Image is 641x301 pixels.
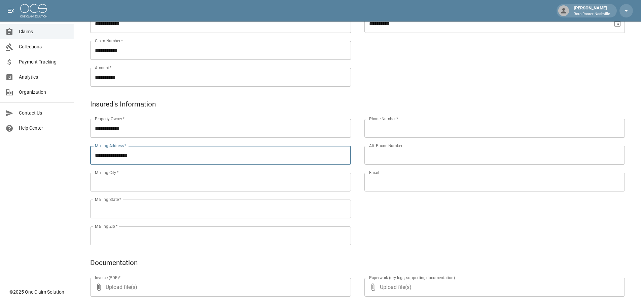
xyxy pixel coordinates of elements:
label: Email [369,170,379,175]
label: Mailing Zip [95,223,118,229]
span: Analytics [19,74,68,81]
span: Help Center [19,125,68,132]
label: Mailing Address [95,143,126,148]
label: Property Owner [95,116,125,122]
label: Invoice (PDF)* [95,275,121,281]
div: © 2025 One Claim Solution [9,289,64,295]
label: Phone Number [369,116,398,122]
span: Contact Us [19,110,68,117]
label: Mailing State [95,197,121,202]
p: Roto-Rooter Nashville [574,11,610,17]
label: Amount [95,65,112,71]
img: ocs-logo-white-transparent.png [20,4,47,17]
label: Paperwork (dry logs, supporting documentation) [369,275,455,281]
span: Upload file(s) [380,278,607,297]
button: open drawer [4,4,17,17]
span: Organization [19,89,68,96]
label: Claim Number [95,38,123,44]
span: Collections [19,43,68,50]
label: Alt. Phone Number [369,143,402,148]
label: Mailing City [95,170,119,175]
span: Claims [19,28,68,35]
span: Upload file(s) [106,278,333,297]
button: Choose date, selected date is Jul 7, 2025 [611,17,624,30]
div: [PERSON_NAME] [571,5,613,17]
span: Payment Tracking [19,58,68,66]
